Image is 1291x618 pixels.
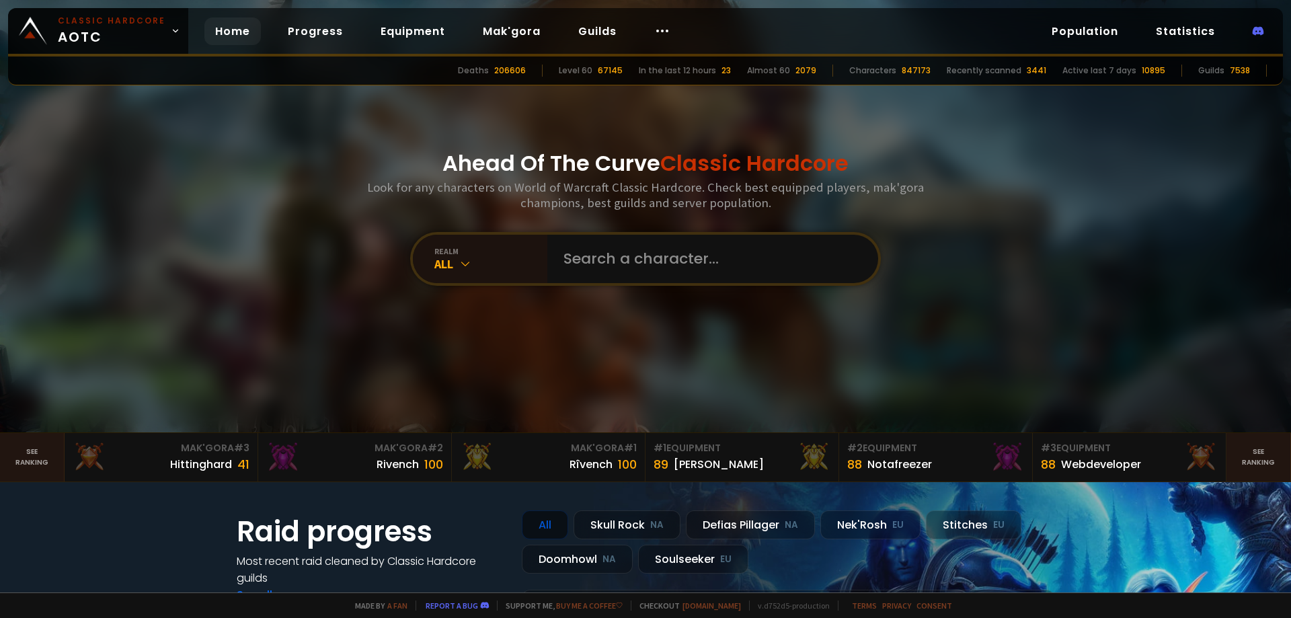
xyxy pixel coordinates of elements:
a: #3Equipment88Webdeveloper [1033,433,1226,481]
div: Soulseeker [638,545,748,574]
div: Characters [849,65,896,77]
div: realm [434,246,547,256]
span: Support me, [497,601,623,611]
span: # 1 [654,441,666,455]
a: Terms [852,601,877,611]
a: Mak'Gora#2Rivench100 [258,433,452,481]
div: Nek'Rosh [820,510,921,539]
div: 2079 [795,65,816,77]
div: 67145 [598,65,623,77]
a: #1Equipment89[PERSON_NAME] [645,433,839,481]
a: Equipment [370,17,456,45]
a: [DOMAIN_NAME] [682,601,741,611]
div: Equipment [847,441,1024,455]
div: All [522,510,568,539]
a: Home [204,17,261,45]
small: EU [993,518,1005,532]
a: Statistics [1145,17,1226,45]
div: [PERSON_NAME] [674,456,764,473]
div: Active last 7 days [1062,65,1136,77]
div: Skull Rock [574,510,680,539]
h1: Ahead Of The Curve [442,147,849,180]
span: # 3 [234,441,249,455]
div: Defias Pillager [686,510,815,539]
div: Notafreezer [867,456,932,473]
a: Buy me a coffee [556,601,623,611]
a: Mak'Gora#1Rîvench100 [452,433,645,481]
div: 100 [424,455,443,473]
span: Checkout [631,601,741,611]
span: # 2 [428,441,443,455]
div: 847173 [902,65,931,77]
div: 23 [721,65,731,77]
input: Search a character... [555,235,862,283]
div: All [434,256,547,272]
div: 3441 [1027,65,1046,77]
small: NA [602,553,616,566]
span: Made by [347,601,407,611]
div: Mak'Gora [73,441,249,455]
small: NA [650,518,664,532]
h1: Raid progress [237,510,506,553]
div: 10895 [1142,65,1165,77]
div: Mak'Gora [460,441,637,455]
div: 89 [654,455,668,473]
a: See all progress [237,587,324,603]
a: a fan [387,601,407,611]
a: Progress [277,17,354,45]
h3: Look for any characters on World of Warcraft Classic Hardcore. Check best equipped players, mak'g... [362,180,929,210]
div: Almost 60 [747,65,790,77]
div: 88 [1041,455,1056,473]
div: Equipment [1041,441,1218,455]
div: Rivench [377,456,419,473]
div: 88 [847,455,862,473]
div: Level 60 [559,65,592,77]
a: Mak'gora [472,17,551,45]
div: Rîvench [570,456,613,473]
div: Webdeveloper [1061,456,1141,473]
span: # 3 [1041,441,1056,455]
a: Classic HardcoreAOTC [8,8,188,54]
small: NA [785,518,798,532]
div: 7538 [1230,65,1250,77]
small: EU [892,518,904,532]
a: Consent [916,601,952,611]
small: Classic Hardcore [58,15,165,27]
span: Classic Hardcore [660,148,849,178]
div: Doomhowl [522,545,633,574]
span: # 2 [847,441,863,455]
a: Privacy [882,601,911,611]
div: Recently scanned [947,65,1021,77]
a: Seeranking [1226,433,1291,481]
a: Report a bug [426,601,478,611]
div: 100 [618,455,637,473]
h4: Most recent raid cleaned by Classic Hardcore guilds [237,553,506,586]
div: In the last 12 hours [639,65,716,77]
div: Mak'Gora [266,441,443,455]
div: 206606 [494,65,526,77]
div: Guilds [1198,65,1224,77]
span: # 1 [624,441,637,455]
a: Mak'Gora#3Hittinghard41 [65,433,258,481]
div: Equipment [654,441,830,455]
div: 41 [237,455,249,473]
div: Deaths [458,65,489,77]
div: Hittinghard [170,456,232,473]
span: AOTC [58,15,165,47]
a: #2Equipment88Notafreezer [839,433,1033,481]
span: v. d752d5 - production [749,601,830,611]
small: EU [720,553,732,566]
div: Stitches [926,510,1021,539]
a: Guilds [568,17,627,45]
a: Population [1041,17,1129,45]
